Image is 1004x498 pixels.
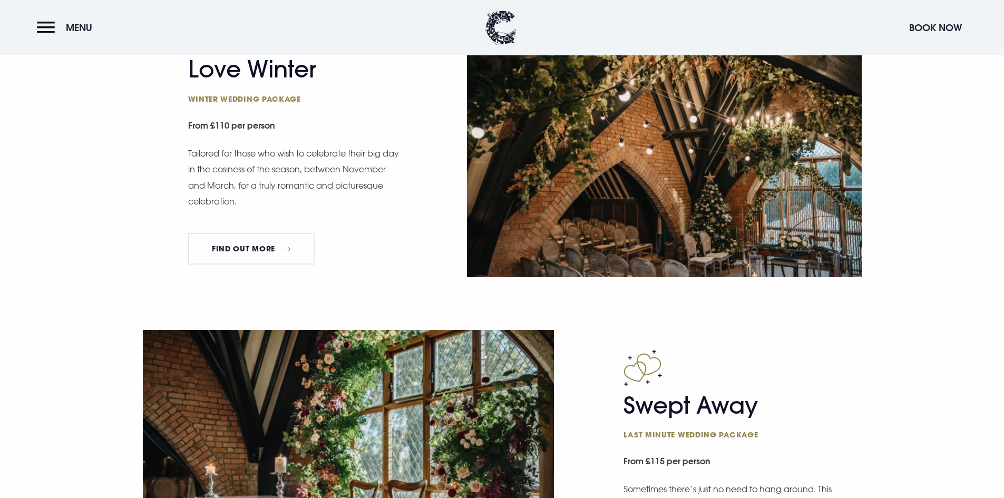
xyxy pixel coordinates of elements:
a: FIND OUT MORE [188,233,315,265]
img: Clandeboye Lodge [485,11,516,45]
small: From £115 per person [623,451,861,474]
h2: Love Winter [188,55,394,104]
button: Menu [37,16,98,39]
button: Book Now [904,16,967,39]
h2: Swept Away [623,392,829,440]
p: Tailored for those who wish to celebrate their big day in the cosiness of the season, between Nov... [188,145,404,210]
span: Winter wedding package [188,94,394,104]
img: Block icon [623,349,662,386]
span: Last minute wedding package [623,429,829,440]
small: From £110 per person [188,115,409,139]
img: Ceremony set up at a Wedding Venue Northern Ireland [467,14,862,277]
span: Menu [66,22,92,34]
